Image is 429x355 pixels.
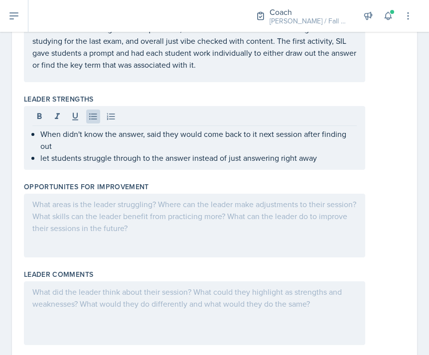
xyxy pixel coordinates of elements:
[24,182,149,192] label: Opportunites for Improvement
[24,269,93,279] label: Leader Comments
[270,6,349,18] div: Coach
[32,23,357,71] p: Started with answering students questions, asked about what has been working or not for studying ...
[24,94,94,104] label: Leader Strengths
[270,16,349,26] div: [PERSON_NAME] / Fall 2025
[40,152,357,164] p: let students struggle through to the answer instead of just answering right away
[40,128,357,152] p: When didn't know the answer, said they would come back to it next session after finding out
